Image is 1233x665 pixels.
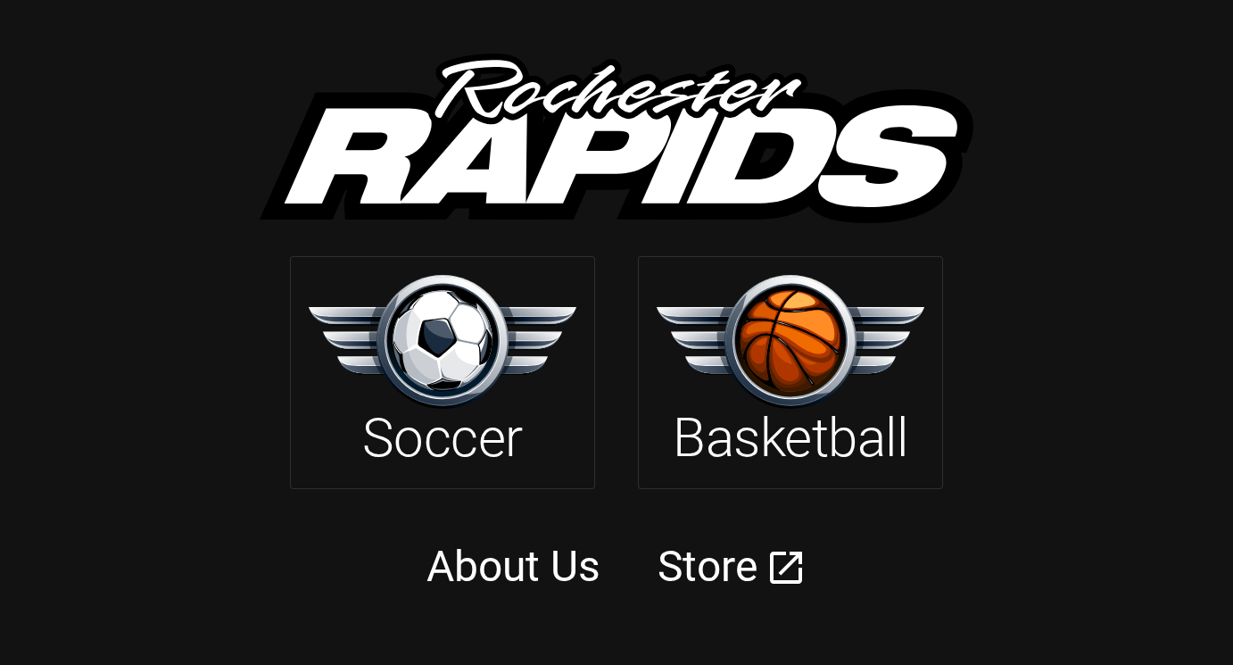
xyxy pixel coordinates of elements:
[309,275,576,408] img: soccer.svg
[673,406,907,470] h2: Basketball
[426,541,600,592] a: About Us
[362,406,523,470] h2: Soccer
[260,54,973,223] img: rapids.svg
[658,542,757,592] a: Store
[657,275,924,408] img: basketball.svg
[290,256,595,488] a: Soccer
[638,256,943,488] a: Basketball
